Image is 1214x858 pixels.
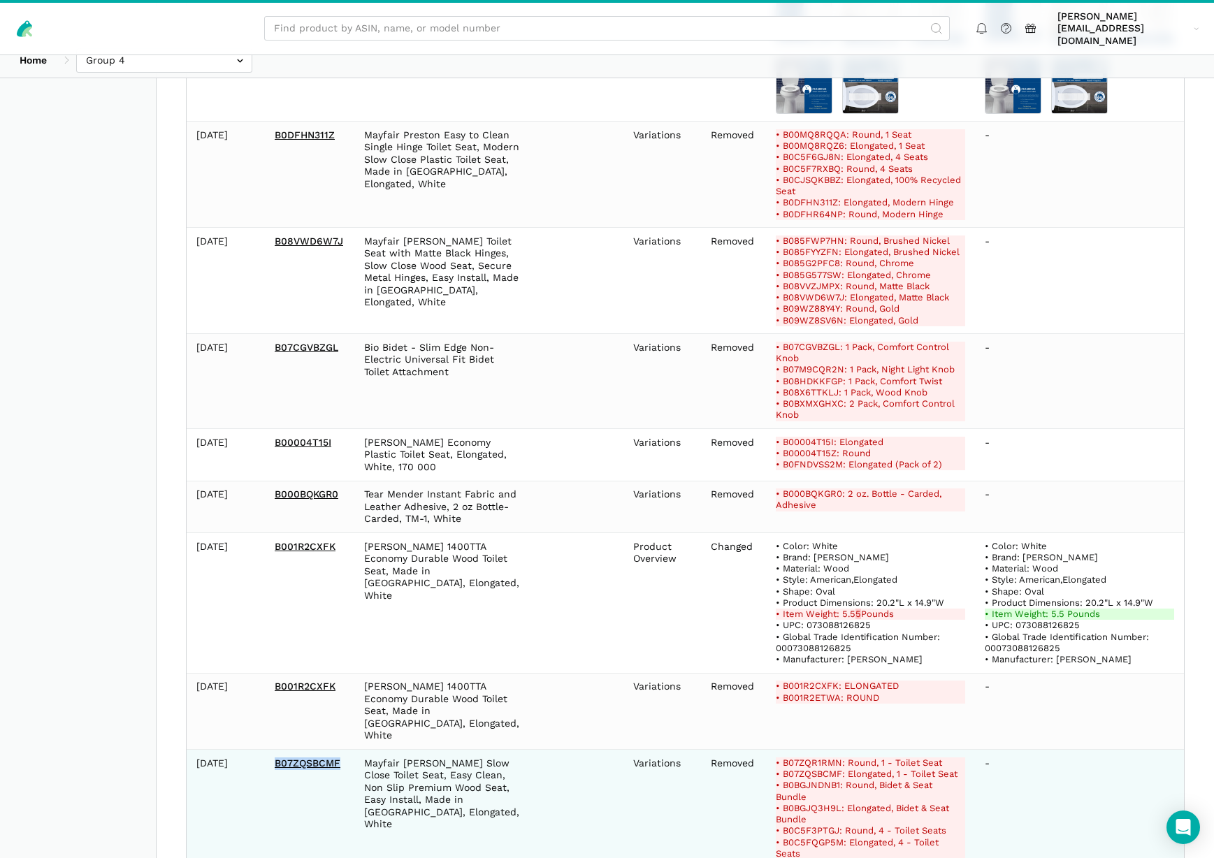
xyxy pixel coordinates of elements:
[776,376,965,387] del: • B08HDKKFGP: 1 Pack, Comfort Twist
[776,258,965,269] del: • B085G2PFC8: Round, Chrome
[701,334,766,429] td: Removed
[776,597,944,608] span: • Product Dimensions: 20.2"L x 14.9"W
[985,586,1044,597] span: • Shape: Oval
[776,780,965,803] del: • B0BGJNDNB1: Round, Bidet & Seat Bundle
[776,654,923,664] span: • Manufacturer: [PERSON_NAME]
[776,681,965,692] del: • B001R2CXFK: ELONGATED
[842,57,899,114] img: 81RfqEKU-4L.jpg
[701,228,766,334] td: Removed
[776,197,965,208] del: • B0DFHN311Z: Elongated, Modern Hinge
[776,692,965,704] del: • B001R2ETWA: ROUND
[776,129,965,140] del: • B00MQ8RQQA: Round, 1 Seat
[975,228,1184,334] td: -
[187,334,265,429] td: [DATE]
[10,48,57,72] a: Home
[776,398,965,421] del: • B0BXMXGHXC: 2 Pack, Comfort Control Knob
[623,228,701,334] td: Variations
[354,673,530,750] td: [PERSON_NAME] 1400TTA Economy Durable Wood Toilet Seat, Made in [GEOGRAPHIC_DATA], Elongated, White
[985,57,1041,114] img: 71xG7UEUhLL.jpg
[187,122,265,228] td: [DATE]
[776,342,965,365] del: • B07CGVBZGL: 1 Pack, Comfort Control Knob
[275,757,340,769] a: B07ZQSBCMF
[701,429,766,481] td: Removed
[76,48,252,72] input: Group 4
[354,334,530,429] td: Bio Bidet - Slim Edge Non-Electric Universal Fit Bidet Toilet Attachment
[1051,57,1108,114] img: 81RfqEKU-4L.jpg
[855,609,861,619] strong: 5
[776,459,965,470] del: • B0FNDVSS2M: Elongated (Pack of 2)
[985,654,1132,664] span: • Manufacturer: [PERSON_NAME]
[776,620,871,630] span: • UPC: 073088126825
[776,609,965,620] del: • Item Weight: 5.5 Pounds
[985,563,1058,574] span: • Material: Wood
[776,825,965,836] del: • B0C5F3PTGJ: Round, 4 - Toilet Seats
[623,481,701,533] td: Variations
[776,209,965,220] del: • B0DFHR64NP: Round, Modern Hinge
[187,673,265,750] td: [DATE]
[354,122,530,228] td: Mayfair Preston Easy to Clean Single Hinge Toilet Seat, Modern Slow Close Plastic Toilet Seat, Ma...
[701,481,766,533] td: Removed
[354,481,530,533] td: Tear Mender Instant Fabric and Leather Adhesive, 2 oz Bottle-Carded, TM-1, White
[701,122,766,228] td: Removed
[187,533,265,674] td: [DATE]
[985,574,1106,585] span: • Style: American,Elongated
[776,488,965,511] del: • B000BQKGR0: 2 oz. Bottle - Carded, Adhesive
[1166,810,1200,844] div: Open Intercom Messenger
[187,228,265,334] td: [DATE]
[776,757,965,769] del: • B07ZQR1RMN: Round, 1 - Toilet Seat
[275,681,335,692] a: B001R2CXFK
[776,387,965,398] del: • B08X6TTKLJ: 1 Pack, Wood Knob
[776,448,965,459] del: • B00004T15Z: Round
[623,673,701,750] td: Variations
[776,247,965,258] del: • B085FYYZFN: Elongated, Brushed Nickel
[776,140,965,152] del: • B00MQ8RQZ6: Elongated, 1 Seat
[623,429,701,481] td: Variations
[985,597,1153,608] span: • Product Dimensions: 20.2"L x 14.9"W
[354,429,530,481] td: [PERSON_NAME] Economy Plastic Toilet Seat, Elongated, White, 170 000
[975,122,1184,228] td: -
[776,292,965,303] del: • B08VWD6W7J: Elongated, Matte Black
[1057,10,1189,48] span: [PERSON_NAME][EMAIL_ADDRESS][DOMAIN_NAME]
[776,632,943,653] span: • Global Trade Identification Number: 00073088126825
[623,533,701,674] td: Product Overview
[187,481,265,533] td: [DATE]
[275,541,335,552] a: B001R2CXFK
[776,270,965,281] del: • B085G577SW: Elongated, Chrome
[275,129,335,140] a: B0DFHN311Z
[776,552,889,562] span: • Brand: [PERSON_NAME]
[1053,8,1204,50] a: [PERSON_NAME][EMAIL_ADDRESS][DOMAIN_NAME]
[776,175,965,198] del: • B0CJSQKBBZ: Elongated, 100% Recycled Seat
[776,769,965,780] del: • B07ZQSBCMF: Elongated, 1 - Toilet Seat
[776,303,965,314] del: • B09WZ88Y4Y: Round, Gold
[776,315,965,326] del: • B09WZ8SV6N: Elongated, Gold
[776,152,965,163] del: • B0C5F6GJ8N: Elongated, 4 Seats
[776,163,965,175] del: • B0C5F7RXBQ: Round, 4 Seats
[975,481,1184,533] td: -
[776,541,838,551] span: • Color: White
[623,122,701,228] td: Variations
[275,488,338,500] a: B000BQKGR0
[985,552,1098,562] span: • Brand: [PERSON_NAME]
[264,16,950,41] input: Find product by ASIN, name, or model number
[776,57,832,114] img: 71xG7UEUhLL.jpg
[985,609,1174,620] ins: • Item Weight: 5.5 Pounds
[776,563,849,574] span: • Material: Wood
[985,632,1152,653] span: • Global Trade Identification Number: 00073088126825
[776,574,897,585] span: • Style: American,Elongated
[975,429,1184,481] td: -
[975,334,1184,429] td: -
[776,586,835,597] span: • Shape: Oval
[623,334,701,429] td: Variations
[985,620,1080,630] span: • UPC: 073088126825
[776,364,965,375] del: • B07M9CQR2N: 1 Pack, Night Light Knob
[354,533,530,674] td: [PERSON_NAME] 1400TTA Economy Durable Wood Toilet Seat, Made in [GEOGRAPHIC_DATA], Elongated, White
[985,541,1047,551] span: • Color: White
[354,228,530,334] td: Mayfair [PERSON_NAME] Toilet Seat with Matte Black Hinges, Slow Close Wood Seat, Secure Metal Hin...
[776,235,965,247] del: • B085FWP7HN: Round, Brushed Nickel
[275,437,331,448] a: B00004T15I
[776,437,965,448] del: • B00004T15I: Elongated
[701,533,766,674] td: Changed
[975,673,1184,750] td: -
[275,342,338,353] a: B07CGVBZGL
[776,803,965,826] del: • B0BGJQ3H9L: Elongated, Bidet & Seat Bundle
